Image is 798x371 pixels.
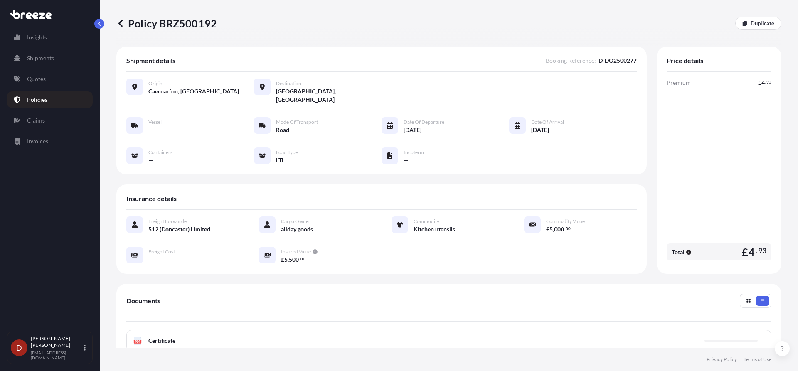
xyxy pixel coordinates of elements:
[707,356,737,363] a: Privacy Policy
[549,226,553,232] span: 5
[27,33,47,42] p: Insights
[281,257,284,263] span: £
[758,248,766,253] span: 93
[554,226,564,232] span: 000
[404,126,421,134] span: [DATE]
[299,258,300,260] span: .
[414,225,455,233] span: Kitchen utensils
[546,226,549,232] span: £
[27,137,48,145] p: Invoices
[126,194,177,203] span: Insurance details
[751,19,774,27] p: Duplicate
[7,112,93,129] a: Claims
[735,17,781,30] a: Duplicate
[667,57,703,65] span: Price details
[281,218,310,225] span: Cargo Owner
[148,218,189,225] span: Freight Forwarder
[116,17,217,30] p: Policy BRZ500192
[148,156,153,165] span: —
[276,126,289,134] span: Road
[148,126,153,134] span: —
[756,248,757,253] span: .
[7,29,93,46] a: Insights
[289,257,299,263] span: 500
[672,248,685,256] span: Total
[404,149,424,156] span: Incoterm
[148,225,210,233] span: 512 (Doncaster) Limited
[148,87,239,96] span: Caernarfon, [GEOGRAPHIC_DATA]
[7,133,93,150] a: Invoices
[148,256,153,264] span: —
[7,50,93,66] a: Shipments
[7,71,93,87] a: Quotes
[758,80,761,86] span: £
[148,80,163,87] span: Origin
[765,81,766,84] span: .
[126,297,160,305] span: Documents
[300,258,305,260] span: 00
[16,344,22,352] span: D
[276,87,382,104] span: [GEOGRAPHIC_DATA], [GEOGRAPHIC_DATA]
[546,218,585,225] span: Commodity Value
[281,248,311,255] span: Insured Value
[148,149,172,156] span: Containers
[766,81,771,84] span: 93
[598,57,637,65] span: D-DO2500277
[404,156,409,165] span: —
[566,227,571,230] span: 00
[276,149,298,156] span: Load Type
[27,116,45,125] p: Claims
[27,75,46,83] p: Quotes
[749,247,755,257] span: 4
[531,119,564,125] span: Date of Arrival
[31,350,82,360] p: [EMAIL_ADDRESS][DOMAIN_NAME]
[276,156,285,165] span: LTL
[276,119,318,125] span: Mode of Transport
[531,126,549,134] span: [DATE]
[276,80,301,87] span: Destination
[148,337,175,345] span: Certificate
[284,257,288,263] span: 5
[31,335,82,349] p: [PERSON_NAME] [PERSON_NAME]
[404,119,444,125] span: Date of Departure
[148,248,175,255] span: Freight Cost
[667,79,691,87] span: Premium
[27,96,47,104] p: Policies
[553,226,554,232] span: ,
[27,54,54,62] p: Shipments
[126,57,175,65] span: Shipment details
[742,247,748,257] span: £
[148,119,162,125] span: Vessel
[7,91,93,108] a: Policies
[288,257,289,263] span: ,
[761,80,765,86] span: 4
[546,57,596,65] span: Booking Reference :
[414,218,439,225] span: Commodity
[744,356,771,363] a: Terms of Use
[281,225,313,233] span: allday goods
[135,340,140,343] text: PDF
